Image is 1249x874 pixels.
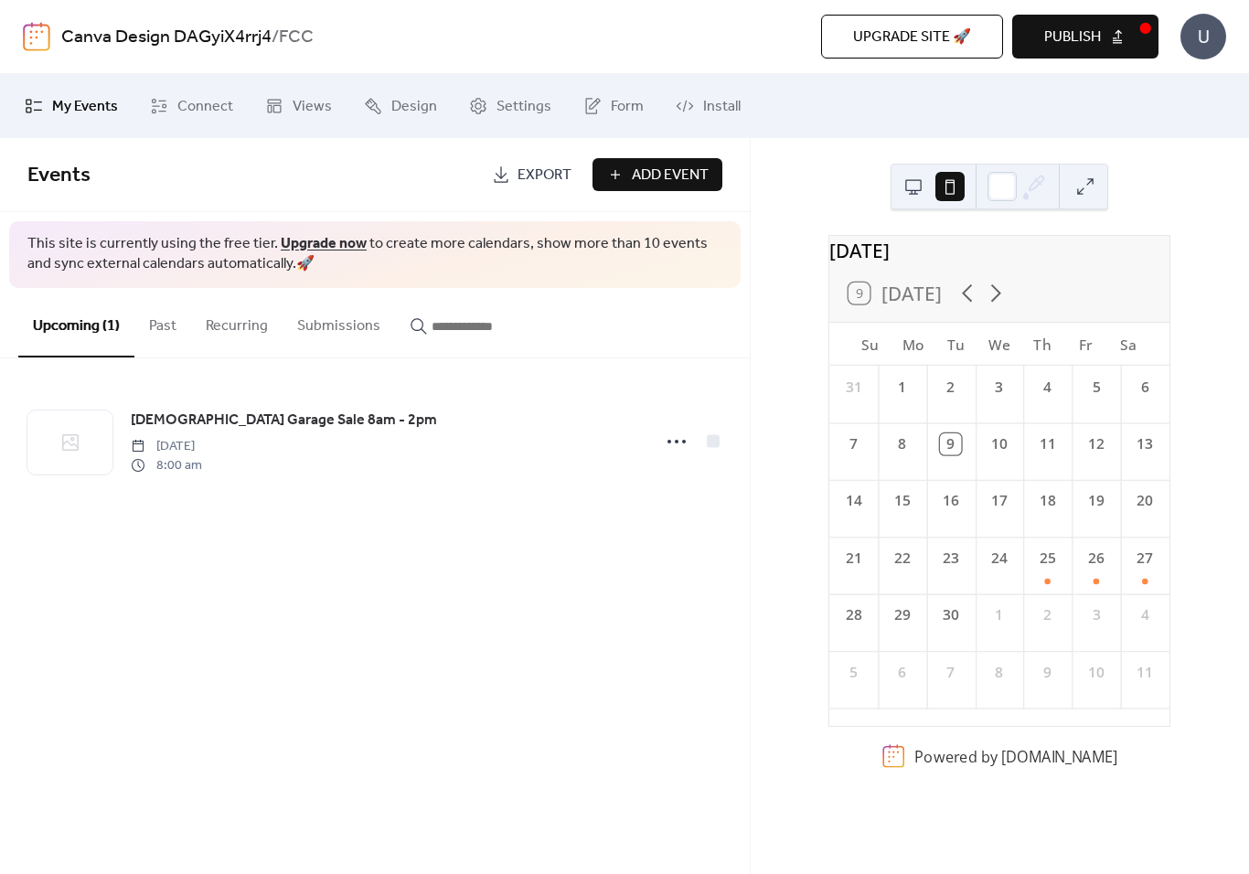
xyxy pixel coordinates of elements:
div: 11 [1038,433,1059,454]
div: 15 [891,491,913,512]
img: logo [23,22,50,51]
div: Su [849,323,891,366]
div: 5 [843,662,864,683]
div: Sa [1107,323,1150,366]
button: Add Event [592,158,722,191]
div: 25 [1038,548,1059,569]
span: Install [703,96,741,118]
a: Views [251,81,346,131]
div: 2 [1038,604,1059,625]
div: 27 [1135,548,1156,569]
div: 6 [891,662,913,683]
button: Submissions [283,288,395,356]
a: Install [662,81,754,131]
div: 8 [891,433,913,454]
button: Past [134,288,191,356]
div: 10 [989,433,1010,454]
div: 26 [1086,548,1107,569]
div: Tu [935,323,978,366]
div: 10 [1086,662,1107,683]
div: 28 [843,604,864,625]
span: Publish [1044,27,1101,48]
span: Connect [177,96,233,118]
div: 22 [891,548,913,569]
div: [DATE] [829,236,1169,264]
div: 24 [989,548,1010,569]
a: Connect [136,81,247,131]
button: Upcoming (1) [18,288,134,357]
a: Export [478,158,585,191]
a: Settings [455,81,565,131]
a: Form [570,81,657,131]
div: 1 [891,377,913,398]
a: Design [350,81,451,131]
span: Design [391,96,437,118]
b: / [272,20,279,55]
span: Upgrade site 🚀 [853,27,971,48]
b: FCC [279,20,314,55]
button: Recurring [191,288,283,356]
span: My Events [52,96,118,118]
div: 7 [940,662,961,683]
div: U [1180,14,1226,59]
div: 31 [843,377,864,398]
a: [DEMOGRAPHIC_DATA] Garage Sale 8am - 2pm [131,409,437,432]
div: 14 [843,491,864,512]
span: Settings [496,96,551,118]
div: 30 [940,604,961,625]
span: Views [293,96,332,118]
div: 21 [843,548,864,569]
span: [DEMOGRAPHIC_DATA] Garage Sale 8am - 2pm [131,410,437,432]
div: 9 [1038,662,1059,683]
div: 8 [989,662,1010,683]
a: Upgrade now [281,229,367,258]
div: 1 [989,604,1010,625]
a: [DOMAIN_NAME] [1001,746,1117,766]
div: Powered by [914,746,1117,766]
div: 6 [1135,377,1156,398]
div: 11 [1135,662,1156,683]
div: 4 [1135,604,1156,625]
span: [DATE] [131,437,202,456]
a: My Events [11,81,132,131]
div: 23 [940,548,961,569]
a: Canva Design DAGyiX4rrj4 [61,20,272,55]
span: Form [611,96,644,118]
div: 16 [940,491,961,512]
div: 3 [1086,604,1107,625]
div: Mo [891,323,934,366]
div: 13 [1135,433,1156,454]
div: 4 [1038,377,1059,398]
span: This site is currently using the free tier. to create more calendars, show more than 10 events an... [27,234,722,275]
div: 12 [1086,433,1107,454]
button: Publish [1012,15,1158,59]
div: 7 [843,433,864,454]
div: 29 [891,604,913,625]
div: 3 [989,377,1010,398]
div: Th [1021,323,1064,366]
span: 8:00 am [131,456,202,475]
span: Events [27,155,91,196]
div: 19 [1086,491,1107,512]
div: 20 [1135,491,1156,512]
div: 2 [940,377,961,398]
span: Export [518,165,571,187]
div: 18 [1038,491,1059,512]
span: Add Event [632,165,709,187]
div: 17 [989,491,1010,512]
div: We [978,323,1021,366]
div: 9 [940,433,961,454]
button: Upgrade site 🚀 [821,15,1003,59]
div: Fr [1064,323,1107,366]
div: 5 [1086,377,1107,398]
